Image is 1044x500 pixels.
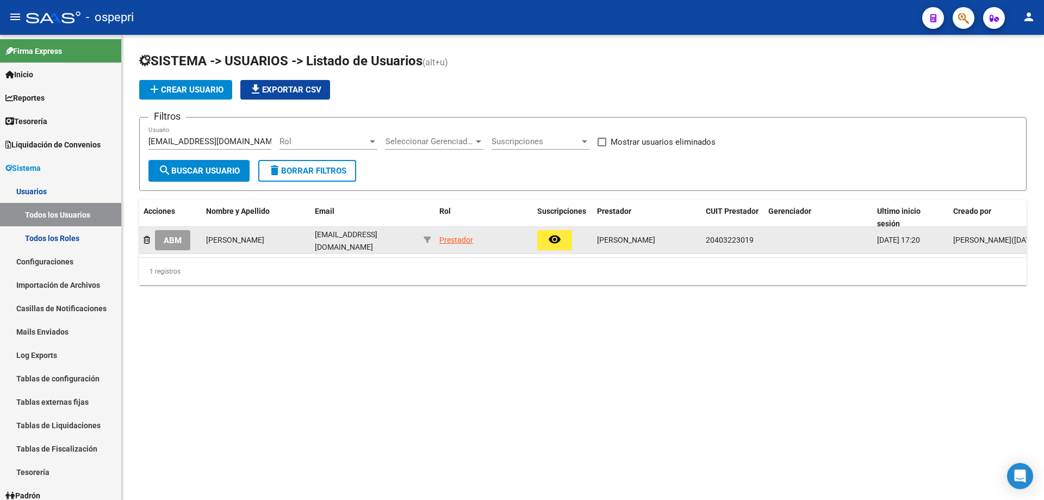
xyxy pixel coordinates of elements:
button: ABM [155,230,190,250]
span: [PERSON_NAME] [206,236,264,244]
span: [PERSON_NAME] [953,236,1011,244]
span: Reportes [5,92,45,104]
span: Seleccionar Gerenciador [386,137,474,146]
datatable-header-cell: Gerenciador [764,200,873,236]
span: Borrar Filtros [268,166,346,176]
mat-icon: delete [268,164,281,177]
mat-icon: search [158,164,171,177]
datatable-header-cell: Email [310,200,419,236]
datatable-header-cell: Acciones [139,200,202,236]
span: Suscripciones [492,137,580,146]
span: Rol [279,137,368,146]
mat-icon: file_download [249,83,262,96]
span: Acciones [144,207,175,215]
datatable-header-cell: Nombre y Apellido [202,200,310,236]
div: 1 registros [139,258,1027,285]
datatable-header-cell: Suscripciones [533,200,593,236]
span: Crear Usuario [148,85,223,95]
span: Gerenciador [768,207,811,215]
span: Suscripciones [537,207,586,215]
span: [EMAIL_ADDRESS][DOMAIN_NAME] [315,230,377,251]
span: [DATE] 17:20 [877,236,920,244]
span: CUIT Prestador [706,207,759,215]
span: [PERSON_NAME] [597,236,655,244]
mat-icon: person [1022,10,1035,23]
span: Sistema [5,162,41,174]
button: Borrar Filtros [258,160,356,182]
datatable-header-cell: Rol [435,200,533,236]
mat-icon: menu [9,10,22,23]
div: Prestador [439,234,473,246]
span: Liquidación de Convenios [5,139,101,151]
h3: Filtros [148,109,186,124]
button: Buscar Usuario [148,160,250,182]
span: Mostrar usuarios eliminados [611,135,716,149]
datatable-header-cell: Ultimo inicio sesión [873,200,949,236]
datatable-header-cell: Prestador [593,200,701,236]
span: - ospepri [86,5,134,29]
span: Buscar Usuario [158,166,240,176]
span: Inicio [5,69,33,81]
span: Prestador [597,207,631,215]
div: Open Intercom Messenger [1007,463,1033,489]
datatable-header-cell: CUIT Prestador [701,200,764,236]
mat-icon: remove_red_eye [548,233,561,246]
span: 20403223019 [706,236,754,244]
span: Ultimo inicio sesión [877,207,921,228]
button: Crear Usuario [139,80,232,100]
span: (alt+u) [422,57,448,67]
span: Firma Express [5,45,62,57]
mat-icon: add [148,83,161,96]
span: Rol [439,207,451,215]
span: Tesorería [5,115,47,127]
button: Exportar CSV [240,80,330,100]
span: Nombre y Apellido [206,207,270,215]
span: Creado por [953,207,991,215]
span: SISTEMA -> USUARIOS -> Listado de Usuarios [139,53,422,69]
span: Exportar CSV [249,85,321,95]
span: ABM [164,236,182,245]
span: Email [315,207,334,215]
